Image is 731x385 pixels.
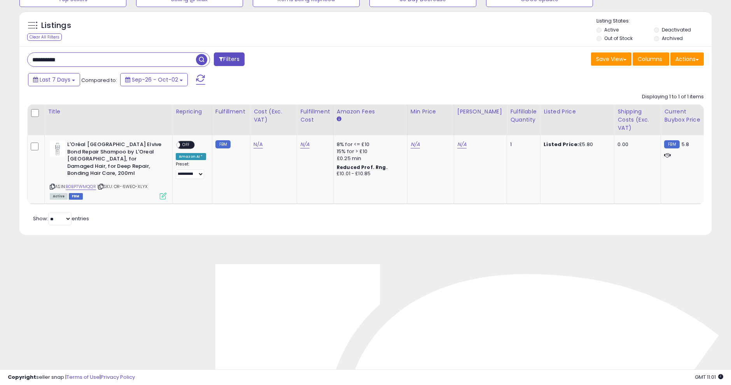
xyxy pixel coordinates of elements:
div: 15% for > £10 [337,148,401,155]
label: Deactivated [662,26,691,33]
span: Sep-26 - Oct-02 [132,76,178,84]
span: Show: entries [33,215,89,222]
div: Amazon AI * [176,153,206,160]
a: B0BP7WMQQR [66,183,96,190]
div: 1 [510,141,534,148]
label: Active [604,26,619,33]
button: Actions [670,52,704,66]
a: N/A [300,141,310,148]
span: FBM [69,193,83,200]
small: FBM [215,140,231,148]
a: N/A [457,141,467,148]
span: All listings currently available for purchase on Amazon [50,193,68,200]
a: N/A [254,141,263,148]
span: Last 7 Days [40,76,70,84]
div: Title [48,108,169,116]
div: Shipping Costs (Exc. VAT) [617,108,658,132]
label: Out of Stock [604,35,633,42]
span: | SKU: OR-6WEO-XLYX [97,183,147,190]
span: OFF [180,142,192,148]
div: Repricing [176,108,209,116]
div: ASIN: [50,141,166,199]
span: Columns [638,55,662,63]
button: Columns [633,52,669,66]
a: N/A [411,141,420,148]
button: Save View [591,52,631,66]
div: Cost (Exc. VAT) [254,108,294,124]
small: Amazon Fees. [337,116,341,123]
img: 318kZVWB3kL._SL40_.jpg [50,141,65,157]
button: Last 7 Days [28,73,80,86]
div: Clear All Filters [27,33,62,41]
div: Fulfillment Cost [300,108,330,124]
div: 8% for <= £10 [337,141,401,148]
div: £5.80 [544,141,608,148]
div: 0.00 [617,141,655,148]
b: L'Oréal [GEOGRAPHIC_DATA] Elvive Bond Repair Shampoo by L'Oreal [GEOGRAPHIC_DATA], for Damaged Ha... [67,141,162,179]
span: 5.8 [682,141,689,148]
h5: Listings [41,20,71,31]
div: Displaying 1 to 1 of 1 items [642,93,704,101]
div: Min Price [411,108,451,116]
div: [PERSON_NAME] [457,108,504,116]
div: Fulfillable Quantity [510,108,537,124]
p: Listing States: [596,17,712,25]
div: £0.25 min [337,155,401,162]
div: Listed Price [544,108,611,116]
label: Archived [662,35,683,42]
button: Filters [214,52,244,66]
div: £10.01 - £10.85 [337,171,401,177]
b: Reduced Prof. Rng. [337,164,388,171]
b: Listed Price: [544,141,579,148]
div: Preset: [176,162,206,179]
small: FBM [664,140,679,148]
div: Current Buybox Price [664,108,704,124]
div: Amazon Fees [337,108,404,116]
div: Fulfillment [215,108,247,116]
button: Sep-26 - Oct-02 [120,73,188,86]
span: Compared to: [81,77,117,84]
